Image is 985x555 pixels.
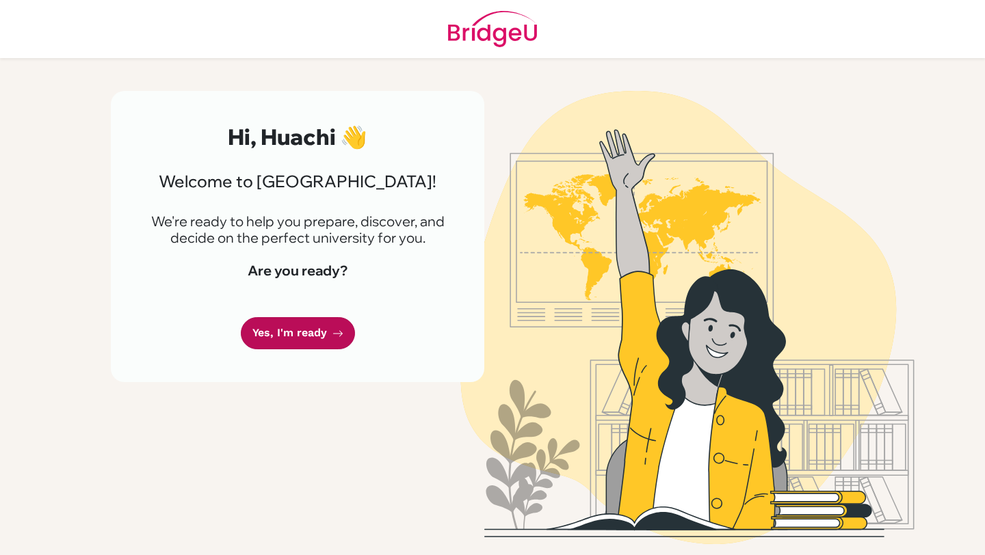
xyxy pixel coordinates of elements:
h4: Are you ready? [144,262,451,279]
a: Yes, I'm ready [241,317,355,349]
h2: Hi, Huachi 👋 [144,124,451,150]
h3: Welcome to [GEOGRAPHIC_DATA]! [144,172,451,191]
p: We're ready to help you prepare, discover, and decide on the perfect university for you. [144,213,451,246]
